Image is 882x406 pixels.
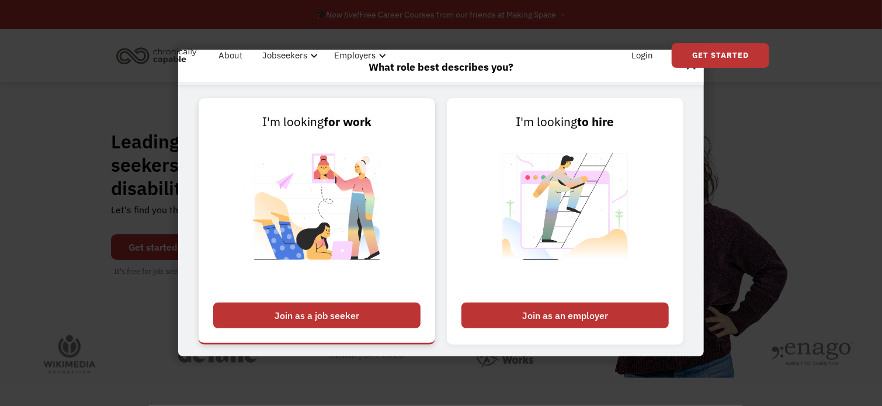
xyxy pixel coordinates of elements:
div: Join as a job seeker [213,303,421,328]
strong: to hire [578,114,614,130]
div: Jobseekers [262,48,307,63]
a: I'm lookingfor workJoin as a job seeker [199,98,435,345]
div: Employers [327,37,390,74]
a: Login [624,37,660,74]
div: I'm looking [213,113,421,131]
a: home [113,43,206,68]
div: Employers [334,48,376,63]
strong: for work [324,114,371,130]
a: Get Started [672,43,769,68]
img: Chronically Capable Personalized Job Matching [244,131,390,297]
div: Join as an employer [461,303,669,328]
a: I'm lookingto hireJoin as an employer [447,98,683,345]
div: Jobseekers [255,37,321,74]
img: Chronically Capable logo [113,43,200,68]
div: I'm looking [461,113,669,131]
a: About [211,37,249,74]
